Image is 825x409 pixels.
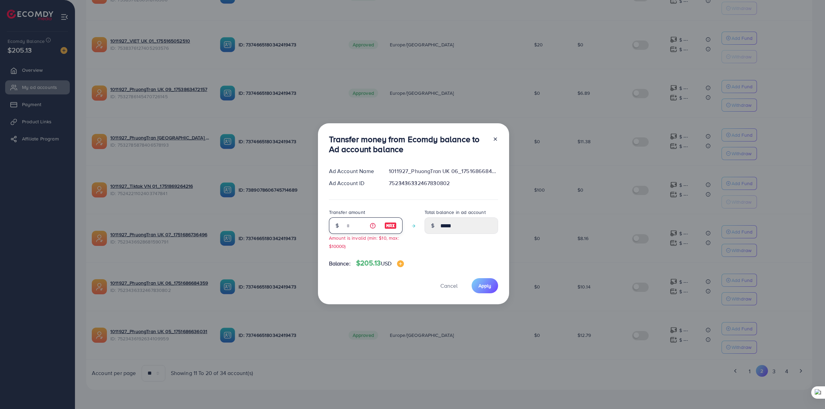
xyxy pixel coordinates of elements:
[796,378,820,404] iframe: Chat
[383,179,503,187] div: 7523436332467830802
[432,278,466,293] button: Cancel
[381,260,392,267] span: USD
[356,259,404,268] h4: $205.13
[397,260,404,267] img: image
[383,167,503,175] div: 1011927_PhuongTran UK 06_1751686684359
[425,209,486,216] label: Total balance in ad account
[478,282,491,289] span: Apply
[329,134,487,154] h3: Transfer money from Ecomdy balance to Ad account balance
[384,221,397,230] img: image
[323,179,384,187] div: Ad Account ID
[323,167,384,175] div: Ad Account Name
[440,282,458,289] span: Cancel
[329,209,365,216] label: Transfer amount
[329,260,351,268] span: Balance:
[472,278,498,293] button: Apply
[329,235,399,249] small: Amount is invalid (min: $10, max: $10000)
